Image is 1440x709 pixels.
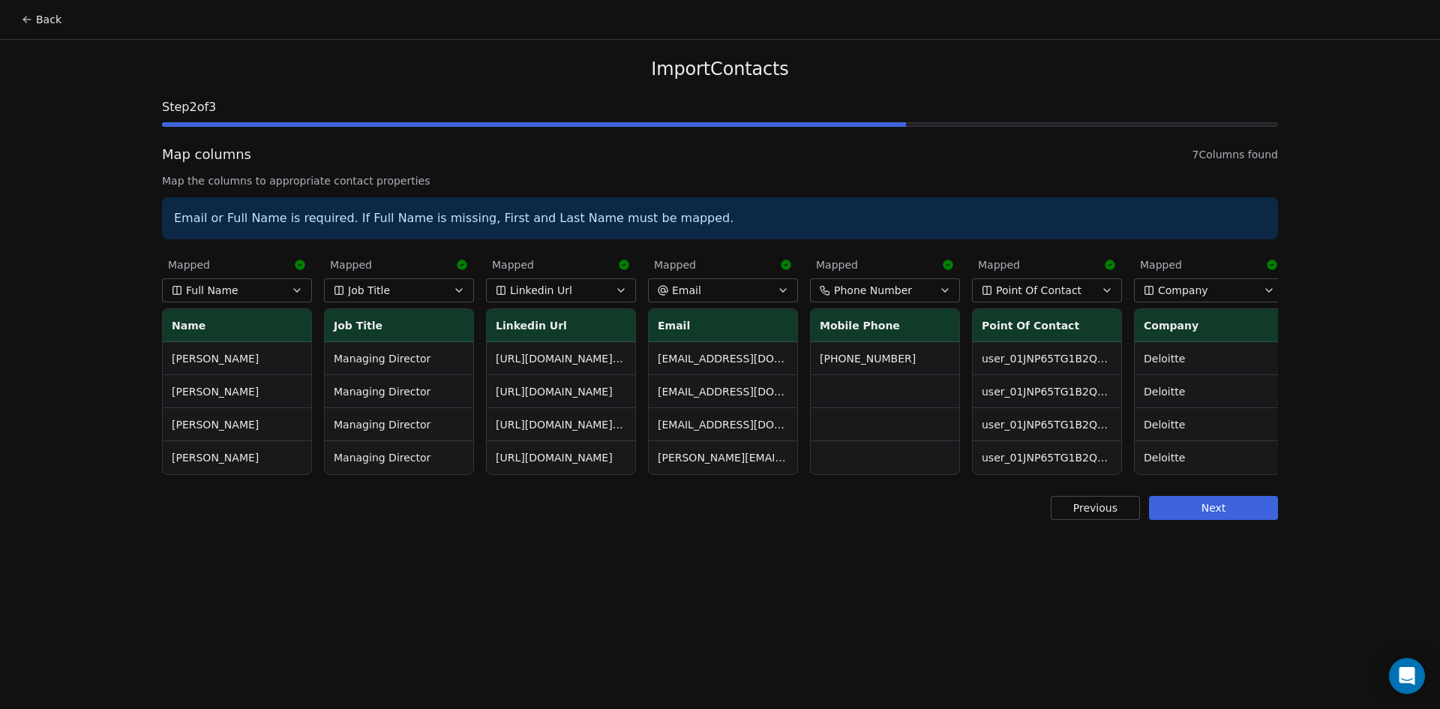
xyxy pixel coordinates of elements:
td: [URL][DOMAIN_NAME] [487,375,635,408]
th: Company [1135,309,1283,342]
span: Phone Number [834,283,912,298]
span: Import Contacts [651,58,788,80]
span: Mapped [1140,257,1182,272]
span: Mapped [168,257,210,272]
span: Mapped [654,257,696,272]
span: 7 Columns found [1192,147,1278,162]
span: Linkedin Url [510,283,572,298]
td: Managing Director [325,375,473,408]
td: Deloitte [1135,408,1283,441]
td: [PERSON_NAME][EMAIL_ADDRESS][DOMAIN_NAME] [649,441,797,474]
span: Map the columns to appropriate contact properties [162,173,1278,188]
button: Back [12,6,70,33]
td: [EMAIL_ADDRESS][DOMAIN_NAME] [649,375,797,408]
td: [URL][DOMAIN_NAME][PERSON_NAME] [487,342,635,375]
td: Managing Director [325,408,473,441]
td: Managing Director [325,342,473,375]
span: Point Of Contact [996,283,1081,298]
span: Company [1158,283,1208,298]
th: Email [649,309,797,342]
td: [PERSON_NAME] [163,408,311,441]
span: Full Name [186,283,238,298]
th: Point Of Contact [973,309,1121,342]
td: user_01JNP65TG1B2QY91380CNYX56A [973,441,1121,474]
th: Linkedin Url [487,309,635,342]
span: Mapped [492,257,534,272]
td: [PERSON_NAME] [163,375,311,408]
td: [EMAIL_ADDRESS][DOMAIN_NAME] [649,408,797,441]
td: [URL][DOMAIN_NAME] [487,441,635,474]
th: Job Title [325,309,473,342]
td: Deloitte [1135,441,1283,474]
button: Previous [1051,496,1140,520]
th: Name [163,309,311,342]
span: Step 2 of 3 [162,98,1278,116]
span: Mapped [330,257,372,272]
span: Mapped [816,257,858,272]
span: Map columns [162,145,251,164]
div: Email or Full Name is required. If Full Name is missing, First and Last Name must be mapped. [162,197,1278,239]
td: [PHONE_NUMBER] [811,342,959,375]
div: Open Intercom Messenger [1389,658,1425,694]
td: [EMAIL_ADDRESS][DOMAIN_NAME] [649,342,797,375]
td: Managing Director [325,441,473,474]
td: Deloitte [1135,342,1283,375]
td: user_01JNP65TG1B2QY91380CNYX56A [973,375,1121,408]
td: user_01JNP65TG1B2QY91380CNYX56A [973,342,1121,375]
span: Mapped [978,257,1020,272]
th: Mobile Phone [811,309,959,342]
td: [PERSON_NAME] [163,342,311,375]
td: user_01JNP65TG1B2QY91380CNYX56A [973,408,1121,441]
button: Next [1149,496,1278,520]
span: Job Title [348,283,390,298]
td: Deloitte [1135,375,1283,408]
span: Email [672,283,701,298]
td: [PERSON_NAME] [163,441,311,474]
td: [URL][DOMAIN_NAME][PERSON_NAME] [487,408,635,441]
